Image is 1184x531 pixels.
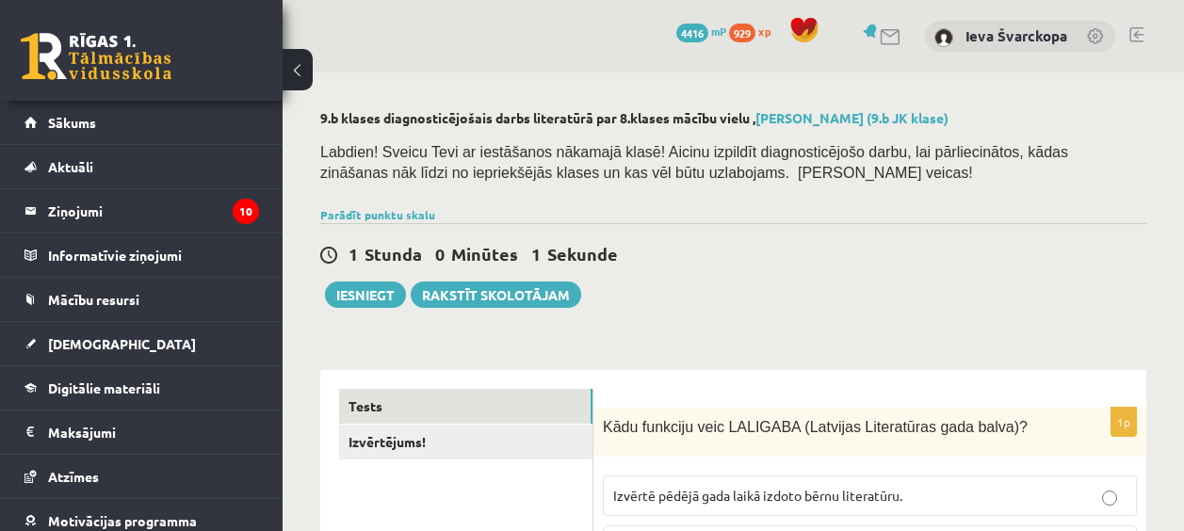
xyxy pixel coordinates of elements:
[435,243,445,265] span: 0
[24,322,259,365] a: [DEMOGRAPHIC_DATA]
[676,24,708,42] span: 4416
[24,189,259,233] a: Ziņojumi10
[934,28,953,47] img: Ieva Švarckopa
[48,335,196,352] span: [DEMOGRAPHIC_DATA]
[758,24,770,39] span: xp
[233,199,259,224] i: 10
[349,243,358,265] span: 1
[24,278,259,321] a: Mācību resursi
[755,109,949,126] a: [PERSON_NAME] (9.b JK klase)
[339,389,592,424] a: Tests
[48,158,93,175] span: Aktuāli
[965,26,1067,45] a: Ieva Švarckopa
[451,243,518,265] span: Minūtes
[603,419,1028,435] span: Kādu funkciju veic LALIGABA (Latvijas Literatūras gada balva)?
[48,114,96,131] span: Sākums
[1111,407,1137,437] p: 1p
[48,189,259,233] legend: Ziņojumi
[320,207,435,222] a: Parādīt punktu skalu
[676,24,726,39] a: 4416 mP
[320,110,1146,126] h2: 9.b klases diagnosticējošais darbs literatūrā par 8.klases mācību vielu ,
[24,145,259,188] a: Aktuāli
[24,455,259,498] a: Atzīmes
[21,33,171,80] a: Rīgas 1. Tālmācības vidusskola
[729,24,780,39] a: 929 xp
[613,487,902,504] span: Izvērtē pēdējā gada laikā izdoto bērnu literatūru.
[547,243,618,265] span: Sekunde
[339,425,592,459] a: Izvērtējums!
[411,282,581,308] a: Rakstīt skolotājam
[48,291,139,308] span: Mācību resursi
[1102,491,1117,506] input: Izvērtē pēdējā gada laikā izdoto bērnu literatūru.
[729,24,755,42] span: 929
[48,512,197,529] span: Motivācijas programma
[48,233,259,277] legend: Informatīvie ziņojumi
[48,379,160,396] span: Digitālie materiāli
[24,410,259,454] a: Maksājumi
[48,410,259,454] legend: Maksājumi
[24,366,259,410] a: Digitālie materiāli
[24,233,259,277] a: Informatīvie ziņojumi
[711,24,726,39] span: mP
[320,144,1068,181] span: Labdien! Sveicu Tevi ar iestāšanos nākamajā klasē! Aicinu izpildīt diagnosticējošo darbu, lai pār...
[325,282,406,308] button: Iesniegt
[365,243,422,265] span: Stunda
[531,243,541,265] span: 1
[24,101,259,144] a: Sākums
[48,468,99,485] span: Atzīmes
